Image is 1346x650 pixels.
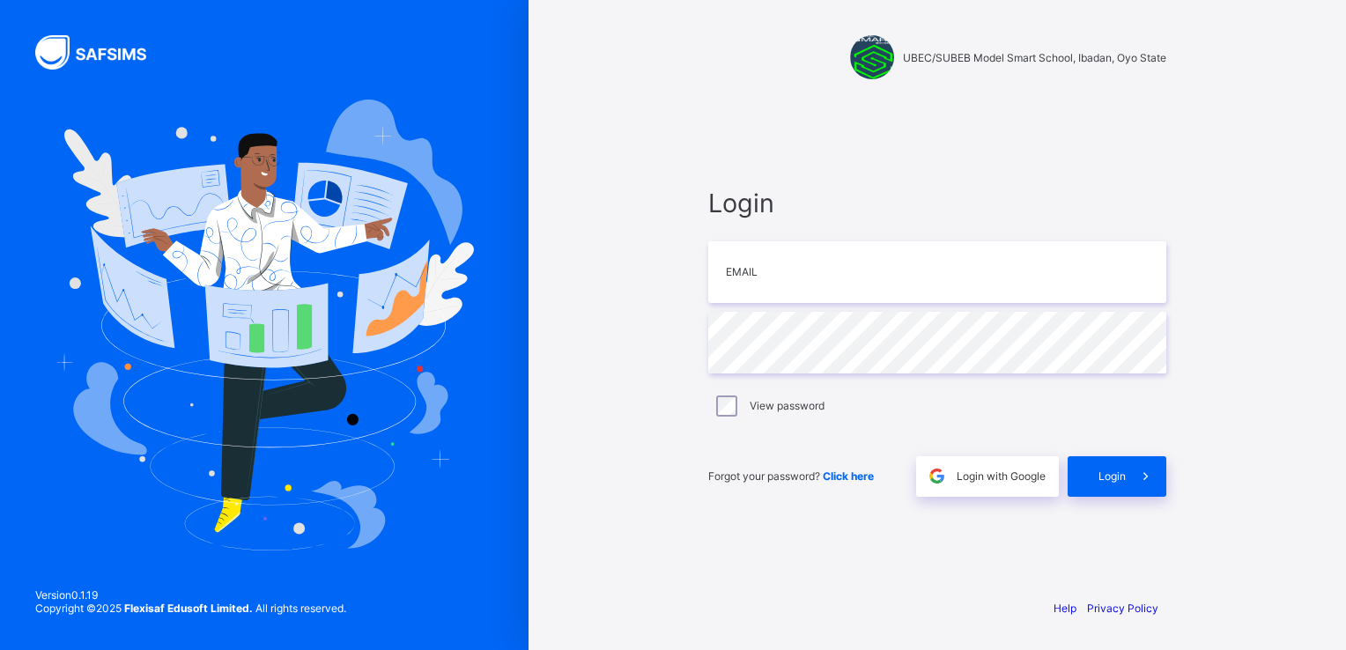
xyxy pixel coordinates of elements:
span: Version 0.1.19 [35,588,346,602]
img: google.396cfc9801f0270233282035f929180a.svg [927,466,947,486]
a: Help [1054,602,1076,615]
span: Login [708,188,1166,218]
span: Forgot your password? [708,469,874,483]
span: Copyright © 2025 All rights reserved. [35,602,346,615]
span: Login with Google [957,469,1046,483]
label: View password [750,399,825,412]
img: SAFSIMS Logo [35,35,167,70]
span: Login [1098,469,1126,483]
img: Hero Image [55,100,474,550]
span: UBEC/SUBEB Model Smart School, Ibadan, Oyo State [903,51,1166,64]
strong: Flexisaf Edusoft Limited. [124,602,253,615]
a: Click here [823,469,874,483]
a: Privacy Policy [1087,602,1158,615]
